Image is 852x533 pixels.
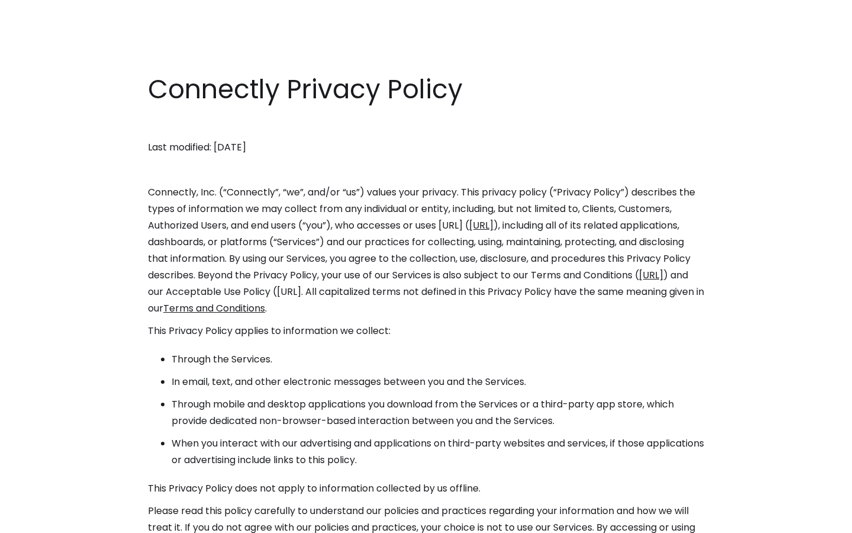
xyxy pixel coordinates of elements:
[148,139,704,156] p: Last modified: [DATE]
[469,219,493,232] a: [URL]
[163,301,265,315] a: Terms and Conditions
[172,351,704,368] li: Through the Services.
[172,435,704,468] li: When you interact with our advertising and applications on third-party websites and services, if ...
[148,323,704,339] p: This Privacy Policy applies to information we collect:
[148,184,704,317] p: Connectly, Inc. (“Connectly”, “we”, and/or “us”) values your privacy. This privacy policy (“Priva...
[172,374,704,390] li: In email, text, and other electronic messages between you and the Services.
[639,268,663,282] a: [URL]
[12,511,71,529] aside: Language selected: English
[24,512,71,529] ul: Language list
[148,117,704,133] p: ‍
[148,162,704,178] p: ‍
[148,480,704,497] p: This Privacy Policy does not apply to information collected by us offline.
[148,71,704,108] h1: Connectly Privacy Policy
[172,396,704,429] li: Through mobile and desktop applications you download from the Services or a third-party app store...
